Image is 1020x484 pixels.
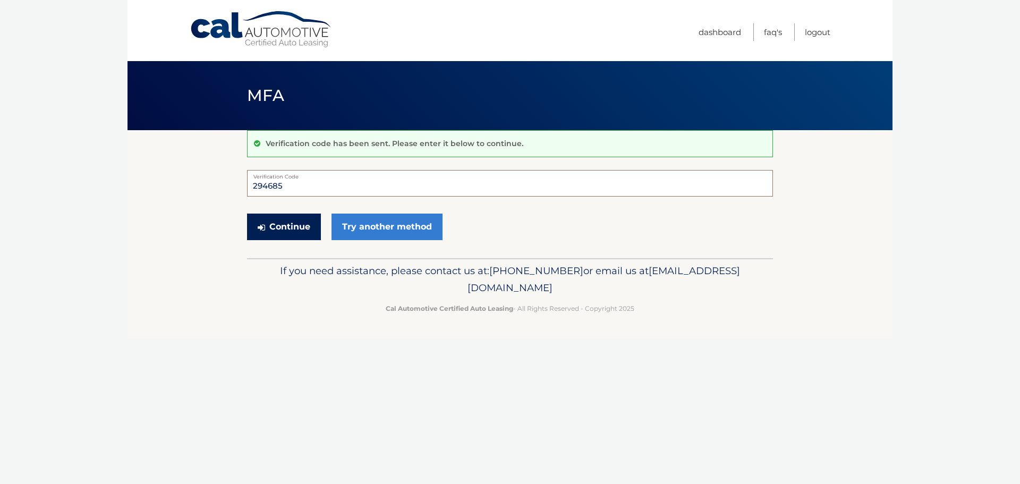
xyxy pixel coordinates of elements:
[190,11,333,48] a: Cal Automotive
[254,262,766,296] p: If you need assistance, please contact us at: or email us at
[247,86,284,105] span: MFA
[247,170,773,197] input: Verification Code
[699,23,741,41] a: Dashboard
[266,139,523,148] p: Verification code has been sent. Please enter it below to continue.
[331,214,443,240] a: Try another method
[247,170,773,179] label: Verification Code
[386,304,513,312] strong: Cal Automotive Certified Auto Leasing
[254,303,766,314] p: - All Rights Reserved - Copyright 2025
[764,23,782,41] a: FAQ's
[467,265,740,294] span: [EMAIL_ADDRESS][DOMAIN_NAME]
[805,23,830,41] a: Logout
[489,265,583,277] span: [PHONE_NUMBER]
[247,214,321,240] button: Continue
